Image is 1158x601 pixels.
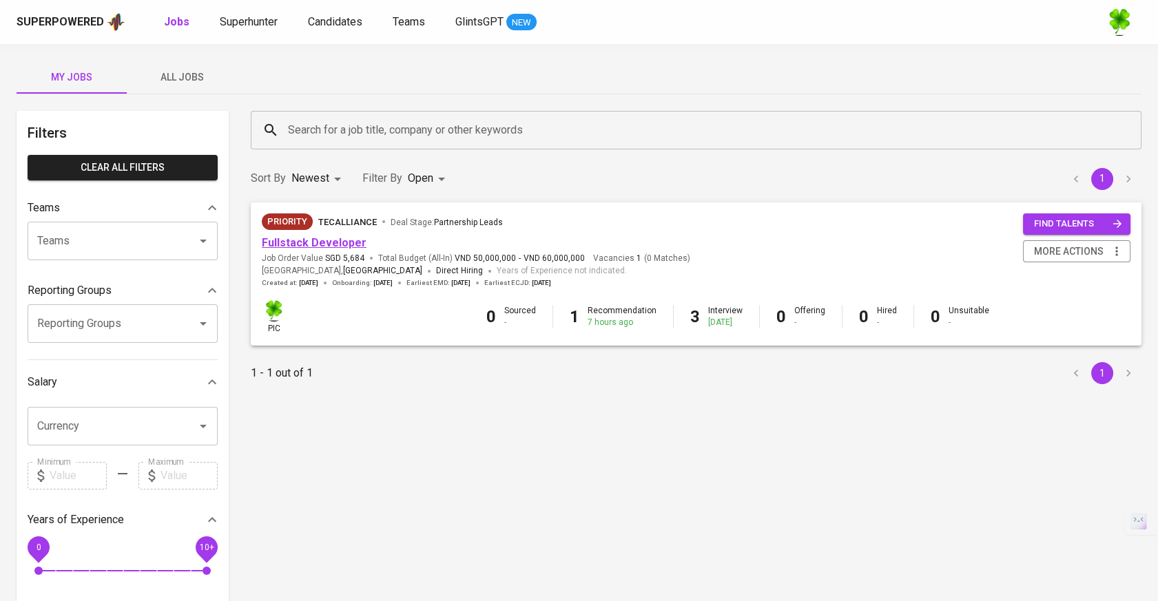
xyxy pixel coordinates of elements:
button: Open [194,417,213,436]
span: Job Order Value [262,253,364,264]
span: SGD 5,684 [325,253,364,264]
span: Vacancies ( 0 Matches ) [593,253,690,264]
a: Fullstack Developer [262,236,366,249]
p: Reporting Groups [28,282,112,299]
span: Created at : [262,278,318,288]
p: 1 - 1 out of 1 [251,365,313,381]
span: [GEOGRAPHIC_DATA] [343,264,422,278]
div: Interview [708,305,743,328]
b: 1 [570,307,579,326]
img: app logo [107,12,125,32]
a: Teams [393,14,428,31]
span: Years of Experience not indicated. [497,264,627,278]
div: pic [262,299,286,335]
span: 0 [36,542,41,551]
p: Salary [28,374,57,390]
div: 7 hours ago [588,317,656,328]
div: Open [408,166,450,191]
span: Teams [393,15,425,28]
span: Partnership Leads [434,218,503,227]
button: find talents [1023,213,1130,235]
div: Sourced [504,305,536,328]
span: [GEOGRAPHIC_DATA] , [262,264,422,278]
span: [DATE] [451,278,471,288]
span: Deal Stage : [391,218,503,227]
span: find talents [1034,216,1122,232]
span: Priority [262,215,313,229]
a: GlintsGPT NEW [455,14,537,31]
b: 0 [486,307,496,326]
span: Total Budget (All-In) [378,253,585,264]
span: Onboarding : [332,278,393,288]
p: Years of Experience [28,512,124,528]
nav: pagination navigation [1063,362,1141,384]
div: - [877,317,897,328]
b: 3 [690,307,700,326]
img: f9493b8c-82b8-4f41-8722-f5d69bb1b761.jpg [1106,8,1133,36]
div: Recommendation [588,305,656,328]
div: Unsuitable [949,305,989,328]
a: Jobs [164,14,192,31]
div: Reporting Groups [28,277,218,304]
span: [DATE] [532,278,551,288]
b: Jobs [164,15,189,28]
b: 0 [776,307,786,326]
div: Teams [28,194,218,222]
span: TecAlliance [318,217,377,227]
span: NEW [506,16,537,30]
span: [DATE] [373,278,393,288]
span: VND 50,000,000 [455,253,516,264]
div: Years of Experience [28,506,218,534]
span: VND 60,000,000 [524,253,585,264]
span: Candidates [308,15,362,28]
span: Open [408,171,433,184]
p: Filter By [362,170,402,187]
span: Direct Hiring [436,266,483,275]
div: - [949,317,989,328]
div: Hired [877,305,897,328]
span: - [519,253,521,264]
span: Clear All filters [39,159,207,176]
input: Value [161,462,218,489]
div: - [504,317,536,328]
span: [DATE] [299,278,318,288]
div: Offering [794,305,825,328]
span: My Jobs [25,69,118,86]
input: Value [50,462,107,489]
span: Earliest ECJD : [484,278,551,288]
nav: pagination navigation [1063,168,1141,190]
div: - [794,317,825,328]
div: [DATE] [708,317,743,328]
p: Newest [291,170,329,187]
span: more actions [1034,243,1104,260]
a: Superpoweredapp logo [17,12,125,32]
p: Teams [28,200,60,216]
button: Open [194,314,213,333]
button: page 1 [1091,168,1113,190]
b: 0 [859,307,869,326]
span: GlintsGPT [455,15,504,28]
img: f9493b8c-82b8-4f41-8722-f5d69bb1b761.jpg [263,300,285,321]
span: All Jobs [135,69,229,86]
div: Newest [291,166,346,191]
button: page 1 [1091,362,1113,384]
span: Superhunter [220,15,278,28]
span: 10+ [199,542,214,551]
span: 1 [634,253,641,264]
a: Candidates [308,14,365,31]
h6: Filters [28,122,218,144]
p: Sort By [251,170,286,187]
div: Superpowered [17,14,104,30]
button: more actions [1023,240,1130,263]
div: New Job received from Demand Team [262,213,313,230]
b: 0 [931,307,940,326]
span: Earliest EMD : [406,278,471,288]
button: Open [194,231,213,251]
button: Clear All filters [28,155,218,180]
div: Salary [28,368,218,396]
a: Superhunter [220,14,280,31]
